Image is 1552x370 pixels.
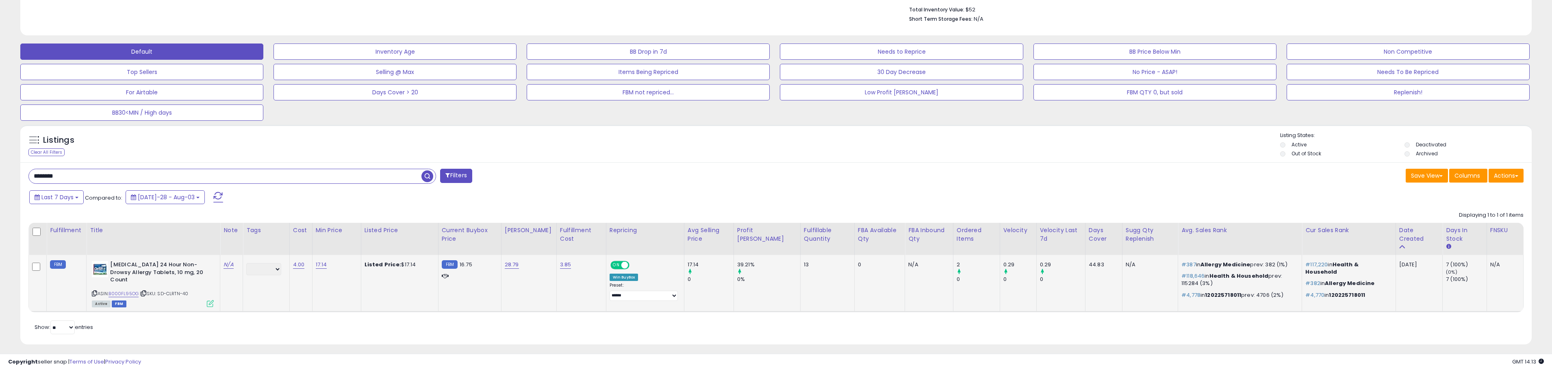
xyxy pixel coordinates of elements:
[92,300,111,307] span: All listings currently available for purchase on Amazon
[126,190,205,204] button: [DATE]-28 - Aug-03
[804,261,848,268] div: 13
[1399,226,1439,243] div: Date Created
[1181,272,1205,280] span: #118,646
[20,64,263,80] button: Top Sellers
[1033,84,1276,100] button: FBM QTY 0, but sold
[1181,261,1296,268] p: in prev: 382 (1%)
[224,226,239,235] div: Note
[43,135,74,146] h5: Listings
[1040,261,1085,268] div: 0.29
[527,44,770,60] button: BB Drop in 7d
[1126,261,1172,268] div: N/A
[92,261,108,277] img: 51fFO4bKuoL._SL40_.jpg
[35,323,93,331] span: Show: entries
[780,44,1023,60] button: Needs to Reprice
[90,226,217,235] div: Title
[109,290,139,297] a: B000FL95OG
[365,226,435,235] div: Listed Price
[316,226,358,235] div: Min Price
[8,358,38,366] strong: Copyright
[112,300,126,307] span: FBM
[527,64,770,80] button: Items Being Repriced
[105,358,141,366] a: Privacy Policy
[560,226,603,243] div: Fulfillment Cost
[50,226,83,235] div: Fulfillment
[688,226,730,243] div: Avg Selling Price
[957,226,996,243] div: Ordered Items
[908,226,950,243] div: FBA inbound Qty
[293,226,309,235] div: Cost
[1209,272,1269,280] span: Health & Household
[92,261,214,306] div: ASIN:
[246,226,286,235] div: Tags
[610,274,638,281] div: Win BuyBox
[1305,261,1389,276] p: in
[69,358,104,366] a: Terms of Use
[243,223,290,255] th: CSV column name: cust_attr_1_Tags
[365,261,402,268] b: Listed Price:
[1305,291,1324,299] span: #4,770
[1406,169,1448,183] button: Save View
[957,261,1000,268] div: 2
[1446,261,1487,268] div: 7 (100%)
[1181,261,1196,268] span: #387
[1126,226,1174,243] div: Sugg Qty Replenish
[1305,226,1392,235] div: Cur Sales Rank
[1287,84,1530,100] button: Replenish!
[1181,226,1298,235] div: Avg. Sales Rank
[138,193,195,201] span: [DATE]-28 - Aug-03
[440,169,472,183] button: Filters
[110,261,209,286] b: [MEDICAL_DATA] 24 Hour Non-Drowsy Allergy Tablets, 10 mg, 20 Count
[1181,272,1296,287] p: in prev: 115284 (3%)
[273,44,517,60] button: Inventory Age
[1329,291,1365,299] span: 120225718011
[908,261,947,268] div: N/A
[1040,276,1085,283] div: 0
[1446,276,1487,283] div: 7 (100%)
[628,262,641,269] span: OFF
[1305,261,1328,268] span: #117,220
[909,15,972,22] b: Short Term Storage Fees:
[1305,280,1389,287] p: in
[442,226,498,243] div: Current Buybox Price
[50,260,66,269] small: FBM
[560,261,571,269] a: 3.85
[1040,226,1082,243] div: Velocity Last 7d
[20,44,263,60] button: Default
[460,261,472,268] span: 16.75
[610,283,678,301] div: Preset:
[1287,44,1530,60] button: Non Competitive
[1489,169,1524,183] button: Actions
[1292,141,1307,148] label: Active
[804,226,851,243] div: Fulfillable Quantity
[316,261,327,269] a: 17.14
[442,260,458,269] small: FBM
[1305,261,1359,276] span: Health & Household
[737,226,797,243] div: Profit [PERSON_NAME]
[1305,292,1389,299] p: in
[858,261,899,268] div: 0
[273,84,517,100] button: Days Cover > 20
[1089,261,1116,268] div: 44.83
[20,104,263,121] button: BB30<MIN / High days
[1200,261,1250,268] span: Allergy Medicine
[974,15,983,23] span: N/A
[1287,64,1530,80] button: Needs To Be Repriced
[957,276,1000,283] div: 0
[1490,261,1517,268] div: N/A
[688,261,734,268] div: 17.14
[1292,150,1321,157] label: Out of Stock
[1446,269,1457,275] small: (0%)
[737,276,800,283] div: 0%
[85,194,122,202] span: Compared to:
[293,261,305,269] a: 4.00
[224,261,233,269] a: N/A
[8,358,141,366] div: seller snap | |
[1033,64,1276,80] button: No Price - ASAP!
[41,193,74,201] span: Last 7 Days
[1399,261,1432,268] div: [DATE]
[1089,226,1119,243] div: Days Cover
[1325,279,1374,287] span: Allergy Medicine
[20,84,263,100] button: For Airtable
[1416,141,1446,148] label: Deactivated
